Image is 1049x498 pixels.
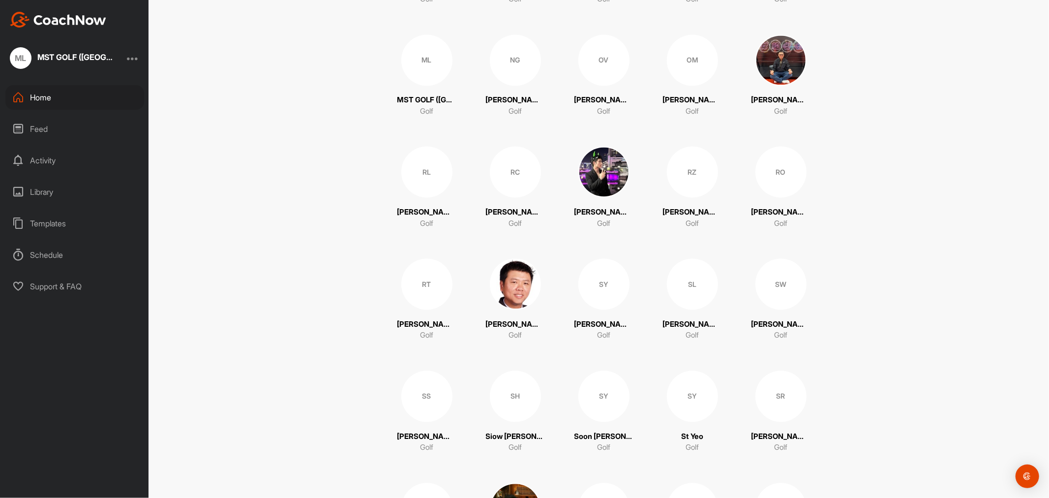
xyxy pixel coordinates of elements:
div: MST GOLF ([GEOGRAPHIC_DATA]) PTE LTD [37,53,116,61]
div: SW [755,258,807,310]
a: [PERSON_NAME]Golf [751,34,810,117]
div: Home [5,85,144,110]
p: Golf [774,106,787,117]
a: SY[PERSON_NAME]Golf [574,258,633,341]
a: SYSoon [PERSON_NAME]Golf [574,371,633,453]
div: Schedule [5,243,144,267]
div: SH [490,371,541,422]
p: Golf [420,218,433,229]
p: [PERSON_NAME] [751,207,810,218]
p: Golf [597,218,610,229]
a: NG[PERSON_NAME]Golf [486,34,545,117]
div: Feed [5,117,144,141]
div: SL [667,258,718,310]
div: SR [755,371,807,422]
p: [PERSON_NAME] [486,207,545,218]
a: RL[PERSON_NAME]Golf [397,146,456,229]
p: [PERSON_NAME] [663,207,722,218]
p: Golf [420,106,433,117]
div: SS [401,371,452,422]
p: Golf [774,442,787,453]
p: [PERSON_NAME] [751,319,810,330]
a: SW[PERSON_NAME]Golf [751,258,810,341]
div: Templates [5,211,144,236]
div: Open Intercom Messenger [1016,465,1039,488]
p: [PERSON_NAME] - Template [397,319,456,330]
div: ML [10,47,31,69]
p: Golf [509,218,522,229]
img: square_08046dbb063a71f0300f14eea03d812f.jpg [578,146,629,197]
a: SHSiow [PERSON_NAME]Golf [486,371,545,453]
a: OV[PERSON_NAME]Golf [574,34,633,117]
p: [PERSON_NAME] Sq [397,431,456,442]
div: OV [578,34,629,86]
p: [PERSON_NAME] [574,207,633,218]
a: SYSt YeoGolf [663,371,722,453]
a: [PERSON_NAME]Golf [574,146,633,229]
div: Activity [5,148,144,173]
p: Golf [509,106,522,117]
div: SY [578,371,629,422]
p: [PERSON_NAME] [751,94,810,106]
div: RT [401,258,452,310]
p: Golf [420,442,433,453]
p: Golf [420,330,433,341]
a: SR[PERSON_NAME]Golf [751,371,810,453]
p: Golf [686,442,699,453]
p: [PERSON_NAME] [663,319,722,330]
p: Golf [686,106,699,117]
p: Golf [597,106,610,117]
p: Golf [774,218,787,229]
a: MLMST GOLF ([GEOGRAPHIC_DATA]) PTE LTDGolf [397,34,456,117]
p: [PERSON_NAME] [751,431,810,442]
div: RZ [667,146,718,197]
p: [PERSON_NAME] [574,319,633,330]
div: SY [667,371,718,422]
img: square_0cd0bade915dda41acc29aff465cd8f7.jpg [755,34,807,86]
a: RO[PERSON_NAME]Golf [751,146,810,229]
img: square_82c144f691ae1e16a714221dcf7d6dd3.jpg [490,258,541,310]
div: ML [401,34,452,86]
div: SY [578,258,629,310]
p: [PERSON_NAME] [486,319,545,330]
p: Golf [597,442,610,453]
div: Library [5,180,144,204]
p: Golf [686,218,699,229]
div: OM [667,34,718,86]
div: RC [490,146,541,197]
p: MST GOLF ([GEOGRAPHIC_DATA]) PTE LTD [397,94,456,106]
p: Golf [774,330,787,341]
a: OM[PERSON_NAME] MMGolf [663,34,722,117]
p: [PERSON_NAME] [574,94,633,106]
div: Support & FAQ [5,274,144,299]
a: RZ[PERSON_NAME]Golf [663,146,722,229]
div: NG [490,34,541,86]
div: RO [755,146,807,197]
a: RC[PERSON_NAME]Golf [486,146,545,229]
a: RT[PERSON_NAME] - TemplateGolf [397,258,456,341]
div: RL [401,146,452,197]
p: [PERSON_NAME] [486,94,545,106]
a: SS[PERSON_NAME] SqGolf [397,371,456,453]
p: Golf [509,442,522,453]
img: CoachNow [10,12,106,28]
a: [PERSON_NAME]Golf [486,258,545,341]
a: SL[PERSON_NAME]Golf [663,258,722,341]
p: [PERSON_NAME] [397,207,456,218]
p: St Yeo [681,431,703,442]
p: [PERSON_NAME] MM [663,94,722,106]
p: Golf [686,330,699,341]
p: Soon [PERSON_NAME] [574,431,633,442]
p: Golf [597,330,610,341]
p: Siow [PERSON_NAME] [486,431,545,442]
p: Golf [509,330,522,341]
